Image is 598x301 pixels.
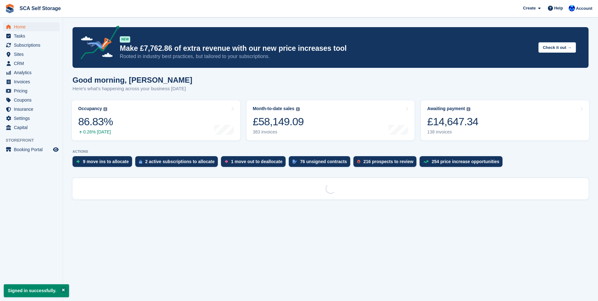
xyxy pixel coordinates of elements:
[14,22,52,31] span: Home
[78,129,113,135] div: 0.26% [DATE]
[14,123,52,132] span: Capital
[3,96,60,104] a: menu
[73,156,135,170] a: 9 move ins to allocate
[523,5,536,11] span: Create
[83,159,129,164] div: 9 move ins to allocate
[427,106,465,111] div: Awaiting payment
[427,115,478,128] div: £14,647.34
[14,59,52,68] span: CRM
[3,68,60,77] a: menu
[427,129,478,135] div: 138 invoices
[135,156,221,170] a: 2 active subscriptions to allocate
[73,76,192,84] h1: Good morning, [PERSON_NAME]
[3,41,60,50] a: menu
[14,32,52,40] span: Tasks
[289,156,353,170] a: 76 unsigned contracts
[14,86,52,95] span: Pricing
[353,156,420,170] a: 216 prospects to review
[120,44,533,53] p: Make £7,762.86 of extra revenue with our new price increases tool
[14,96,52,104] span: Coupons
[139,160,142,164] img: active_subscription_to_allocate_icon-d502201f5373d7db506a760aba3b589e785aa758c864c3986d89f69b8ff3...
[75,26,119,62] img: price-adjustments-announcement-icon-8257ccfd72463d97f412b2fc003d46551f7dbcb40ab6d574587a9cd5c0d94...
[17,3,63,14] a: SCA Self Storage
[231,159,282,164] div: 1 move out to deallocate
[78,106,102,111] div: Occupancy
[5,4,15,13] img: stora-icon-8386f47178a22dfd0bd8f6a31ec36ba5ce8667c1dd55bd0f319d3a0aa187defe.svg
[576,5,592,12] span: Account
[253,129,304,135] div: 383 invoices
[14,105,52,114] span: Insurance
[296,107,300,111] img: icon-info-grey-7440780725fd019a000dd9b08b2336e03edf1995a4989e88bcd33f0948082b44.svg
[72,100,240,140] a: Occupancy 86.83% 0.26% [DATE]
[14,145,52,154] span: Booking Portal
[103,107,107,111] img: icon-info-grey-7440780725fd019a000dd9b08b2336e03edf1995a4989e88bcd33f0948082b44.svg
[14,50,52,59] span: Sites
[3,77,60,86] a: menu
[247,100,415,140] a: Month-to-date sales £58,149.09 383 invoices
[225,160,228,163] img: move_outs_to_deallocate_icon-f764333ba52eb49d3ac5e1228854f67142a1ed5810a6f6cc68b1a99e826820c5.svg
[3,86,60,95] a: menu
[357,160,360,163] img: prospect-51fa495bee0391a8d652442698ab0144808aea92771e9ea1ae160a38d050c398.svg
[3,105,60,114] a: menu
[14,77,52,86] span: Invoices
[120,36,130,43] div: NEW
[120,53,533,60] p: Rooted in industry best practices, but tailored to your subscriptions.
[253,106,294,111] div: Month-to-date sales
[78,115,113,128] div: 86.83%
[14,114,52,123] span: Settings
[432,159,499,164] div: 254 price increase opportunities
[3,32,60,40] a: menu
[569,5,575,11] img: Kelly Neesham
[293,160,297,163] img: contract_signature_icon-13c848040528278c33f63329250d36e43548de30e8caae1d1a13099fd9432cc5.svg
[538,42,576,53] button: Check it out →
[467,107,470,111] img: icon-info-grey-7440780725fd019a000dd9b08b2336e03edf1995a4989e88bcd33f0948082b44.svg
[6,137,63,144] span: Storefront
[76,160,80,163] img: move_ins_to_allocate_icon-fdf77a2bb77ea45bf5b3d319d69a93e2d87916cf1d5bf7949dd705db3b84f3ca.svg
[14,41,52,50] span: Subscriptions
[554,5,563,11] span: Help
[253,115,304,128] div: £58,149.09
[3,59,60,68] a: menu
[221,156,289,170] a: 1 move out to deallocate
[300,159,347,164] div: 76 unsigned contracts
[14,68,52,77] span: Analytics
[363,159,414,164] div: 216 prospects to review
[3,145,60,154] a: menu
[3,50,60,59] a: menu
[421,100,589,140] a: Awaiting payment £14,647.34 138 invoices
[73,85,192,92] p: Here's what's happening across your business [DATE]
[3,22,60,31] a: menu
[3,123,60,132] a: menu
[423,160,428,163] img: price_increase_opportunities-93ffe204e8149a01c8c9dc8f82e8f89637d9d84a8eef4429ea346261dce0b2c0.svg
[73,150,589,154] p: ACTIONS
[145,159,215,164] div: 2 active subscriptions to allocate
[420,156,506,170] a: 254 price increase opportunities
[52,146,60,153] a: Preview store
[4,284,69,297] p: Signed in successfully.
[3,114,60,123] a: menu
